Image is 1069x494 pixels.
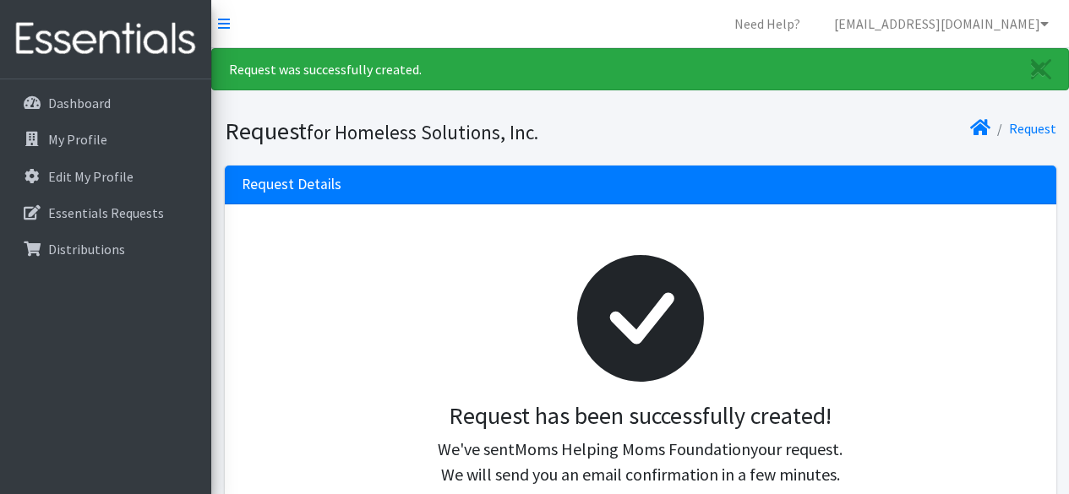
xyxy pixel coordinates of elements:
[1014,49,1068,90] a: Close
[821,7,1062,41] a: [EMAIL_ADDRESS][DOMAIN_NAME]
[48,131,107,148] p: My Profile
[7,232,205,266] a: Distributions
[7,196,205,230] a: Essentials Requests
[7,86,205,120] a: Dashboard
[721,7,814,41] a: Need Help?
[48,241,125,258] p: Distributions
[48,204,164,221] p: Essentials Requests
[7,122,205,156] a: My Profile
[211,48,1069,90] div: Request was successfully created.
[515,438,750,459] span: Moms Helping Moms Foundation
[48,168,134,185] p: Edit My Profile
[255,437,1026,487] p: We've sent your request. We will send you an email confirmation in a few minutes.
[7,11,205,68] img: HumanEssentials
[307,120,538,144] small: for Homeless Solutions, Inc.
[7,160,205,193] a: Edit My Profile
[242,176,341,193] h3: Request Details
[48,95,111,111] p: Dashboard
[225,117,635,146] h1: Request
[255,402,1026,431] h3: Request has been successfully created!
[1009,120,1056,137] a: Request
